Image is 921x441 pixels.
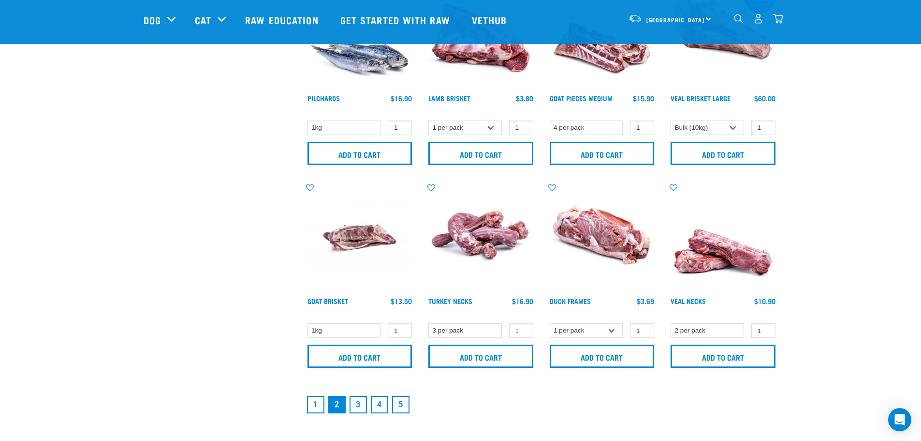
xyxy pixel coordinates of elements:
[428,96,470,100] a: Lamb Brisket
[509,121,533,136] input: 1
[671,96,731,100] a: Veal Brisket Large
[305,182,415,292] img: Goat Brisket
[629,14,642,23] img: van-moving.png
[195,13,211,27] a: Cat
[388,121,412,136] input: 1
[550,299,591,303] a: Duck Frames
[751,121,775,136] input: 1
[754,297,775,305] div: $10.90
[630,121,654,136] input: 1
[671,345,775,368] input: Add to cart
[550,142,655,165] input: Add to cart
[307,345,412,368] input: Add to cart
[754,94,775,102] div: $60.00
[428,142,533,165] input: Add to cart
[391,297,412,305] div: $13.50
[550,96,613,100] a: Goat Pieces Medium
[671,299,706,303] a: Veal Necks
[307,96,340,100] a: Pilchards
[428,345,533,368] input: Add to cart
[307,299,348,303] a: Goat Brisket
[307,396,324,413] a: Goto page 1
[751,323,775,338] input: 1
[392,396,409,413] a: Goto page 5
[144,13,161,27] a: Dog
[550,345,655,368] input: Add to cart
[428,299,472,303] a: Turkey Necks
[888,408,911,431] div: Open Intercom Messenger
[328,396,346,413] a: Page 2
[509,323,533,338] input: 1
[462,0,519,39] a: Vethub
[671,142,775,165] input: Add to cart
[331,0,462,39] a: Get started with Raw
[388,323,412,338] input: 1
[307,142,412,165] input: Add to cart
[350,396,367,413] a: Goto page 3
[371,396,388,413] a: Goto page 4
[753,14,763,24] img: user.png
[305,394,778,415] nav: pagination
[547,182,657,292] img: Whole Duck Frame
[516,94,533,102] div: $3.80
[646,18,705,21] span: [GEOGRAPHIC_DATA]
[668,182,778,292] img: 1231 Veal Necks 4pp 01
[426,182,536,292] img: 1259 Turkey Necks 01
[512,297,533,305] div: $16.90
[773,14,783,24] img: home-icon@2x.png
[734,14,743,23] img: home-icon-1@2x.png
[235,0,330,39] a: Raw Education
[637,297,654,305] div: $3.69
[630,323,654,338] input: 1
[633,94,654,102] div: $15.90
[391,94,412,102] div: $16.90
